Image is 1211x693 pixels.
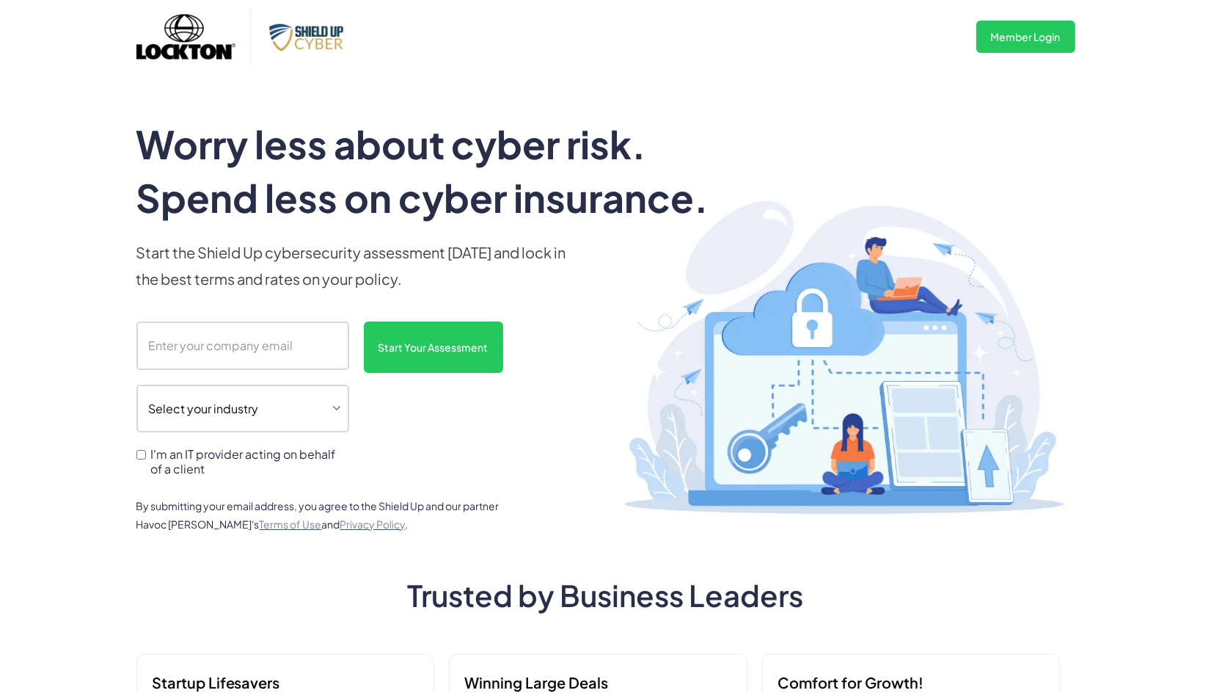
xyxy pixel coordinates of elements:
[136,497,518,534] div: By submitting your email address, you agree to the Shield Up and our partner Havoc [PERSON_NAME]'...
[266,21,354,54] img: Shield Up Cyber Logo
[136,117,747,225] h1: Worry less about cyber risk. Spend less on cyber insurance.
[976,21,1075,53] a: Member Login
[136,239,577,292] p: Start the Shield Up cybersecurity assessment [DATE] and lock in the best terms and rates on your ...
[260,518,322,531] a: Terms of Use
[364,322,503,373] input: Start Your Assessment
[340,518,406,531] a: Privacy Policy
[188,578,1024,613] h2: Trusted by Business Leaders
[136,4,235,70] img: Lockton
[136,322,518,479] form: scanform
[136,322,349,370] input: Enter your company email
[136,450,146,460] input: I'm an IT provider acting on behalf of a client
[151,447,349,475] span: I'm an IT provider acting on behalf of a client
